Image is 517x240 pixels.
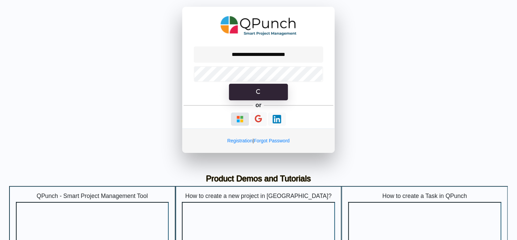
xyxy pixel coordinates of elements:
h5: or [254,100,263,110]
a: Registration [227,138,253,143]
div: | [182,128,335,153]
h3: Product Demos and Tutorials [14,174,503,184]
h5: How to create a Task in QPunch [348,193,501,200]
img: Loading... [236,115,244,123]
button: Continue With Microsoft Azure [231,113,249,126]
img: QPunch [221,14,297,38]
a: Forgot Password [254,138,290,143]
button: Continue With LinkedIn [268,113,286,126]
h5: How to create a new project in [GEOGRAPHIC_DATA]? [182,193,335,200]
img: Loading... [273,115,281,123]
h5: QPunch - Smart Project Management Tool [16,193,169,200]
button: Continue With Google [250,112,267,126]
